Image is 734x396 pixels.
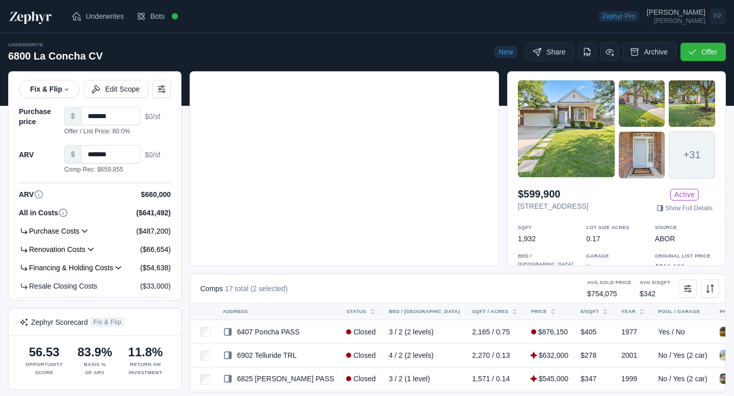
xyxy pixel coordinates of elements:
span: $ [64,107,82,125]
div: $599,900 [655,262,715,272]
div: 1,932 [518,234,578,244]
div: [PERSON_NAME] [647,18,705,24]
div: Bed / [GEOGRAPHIC_DATA] [518,252,578,268]
td: 1999 [615,367,652,390]
div: Underwrite [8,41,103,49]
p: $0/sf [145,150,171,160]
div: ABOR [655,234,715,244]
h4: ($66,654) [140,244,171,254]
button: Share [526,43,574,61]
span: +31 [669,131,715,179]
h4: Renovation Costs [19,244,96,254]
svg: ARV [58,208,68,218]
th: Bed / [GEOGRAPHIC_DATA] [383,303,466,320]
td: 2,165 / 0.75 [466,320,525,344]
img: Zephyr Logo [8,8,53,24]
span: $5,000 Adjustment [531,375,568,383]
span: Active [670,189,699,201]
td: Closed [340,367,382,390]
td: $278 [574,344,615,367]
div: Avg Sold Price [587,278,632,287]
h4: Resale Closing Costs [19,281,97,291]
h4: Comps [200,284,287,294]
div: Basis % of ARV [84,360,106,377]
td: Closed [340,344,382,367]
span: FP [710,8,726,24]
td: $405 [574,320,615,344]
h4: ($641,492) [136,208,171,218]
th: Pool / Garage [652,303,714,320]
h4: Zephyr Scorecard [19,317,125,327]
h4: ARV [19,189,44,200]
button: Year [615,303,640,320]
p: [STREET_ADDRESS] [518,201,588,211]
button: Offer [680,43,726,61]
a: 6902 Telluride TRL [223,351,297,359]
span: $3,000 Adjustment [531,351,568,359]
span: Bots [150,11,165,21]
h2: 56.53 [29,344,60,360]
a: 6825 [PERSON_NAME] PASS [223,375,334,383]
td: 2001 [615,344,652,367]
h4: ($487,200) [136,226,171,236]
div: SQFT [518,223,578,232]
div: 0.17 [586,234,646,244]
td: $876,150 [525,320,574,344]
button: Archive [623,43,676,61]
td: 4 / 2 (2 levels) [383,344,466,367]
a: Underwrites [65,6,130,26]
th: Address [217,303,340,320]
a: Show Full Details [654,203,715,213]
div: Opportunity Score [23,360,65,377]
td: Yes / No [652,320,714,344]
a: Open user menu [647,6,726,26]
td: Closed [340,320,382,344]
td: $347 [574,367,615,390]
span: New [494,46,517,58]
a: 6407 Poncha PASS [223,328,300,336]
span: Zephyr Pro [599,11,639,21]
div: $754,075 [587,289,632,299]
div: Source [655,223,715,232]
span: 17 total (2 selected) [225,285,287,293]
a: Fix & Flip [19,80,80,98]
a: Renovation Costs ($66,654) [19,240,171,259]
span: Fix & Flip [90,317,125,327]
td: 1977 [615,320,652,344]
div: Comp Rec: $659,855 [64,165,145,175]
td: No / Yes (2 car) [652,367,714,390]
div: Return on Investment [124,360,167,377]
button: Status [340,303,370,320]
div: Garage [586,252,646,260]
td: 3 / 2 (1 level) [383,367,466,390]
a: +31 [669,169,715,178]
h4: Financing & Holding Costs [19,263,123,273]
div: Lot Size Acres [586,223,646,232]
svg: ARV [34,189,44,200]
h4: $660,000 [141,189,171,200]
span: Underwrites [86,11,124,21]
h4: ($54,638) [140,263,171,273]
div: [PERSON_NAME] [647,9,705,16]
td: 1,571 / 0.14 [466,367,525,390]
button: Price [525,303,562,320]
h2: $599,900 [518,187,588,201]
h4: Purchase Costs [19,226,90,236]
button: $/sqft [574,303,603,320]
td: 3 / 2 (2 levels) [383,320,466,344]
h4: All in Costs [19,208,68,218]
a: Financing & Holding Costs ($54,638) [19,259,171,277]
h4: ARV [19,150,34,162]
p: $0/sf [145,111,171,122]
a: Bots [130,2,191,31]
h2: 83.9% [77,344,112,360]
div: Original List Price [655,252,715,260]
td: 2,270 / 0.13 [466,344,525,367]
button: SQFT / Acres [466,303,512,320]
div: Avg $/sqft [640,278,670,287]
div: Offer / List Price: 80.0% [64,127,145,136]
h4: ($33,000) [140,281,171,291]
h4: Purchase price [19,106,64,129]
td: No / Yes (2 car) [652,344,714,367]
button: Edit Scope [84,80,148,98]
